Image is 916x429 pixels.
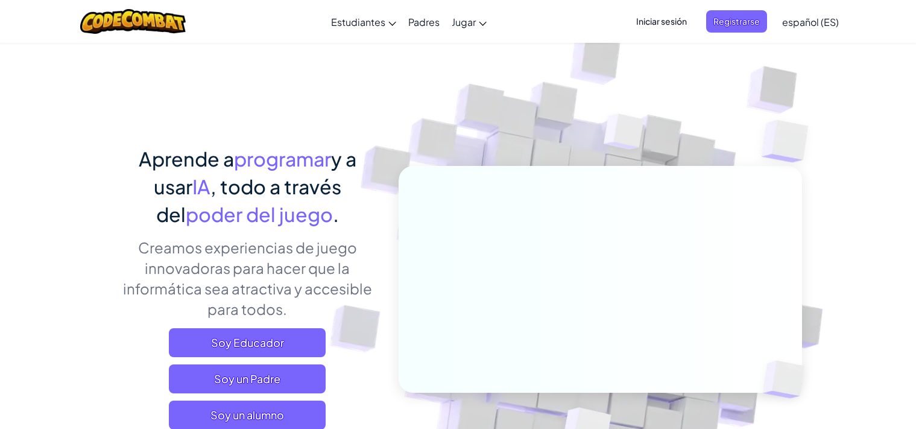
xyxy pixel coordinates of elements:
[331,16,385,28] span: Estudiantes
[115,237,381,319] p: Creamos experiencias de juego innovadoras para hacer que la informática sea atractiva y accesible...
[776,5,845,38] a: español (ES)
[738,91,842,192] img: Overlap cubes
[80,9,186,34] img: CodeCombat logo
[446,5,493,38] a: Jugar
[325,5,402,38] a: Estudiantes
[169,364,326,393] a: Soy un Padre
[706,10,767,33] button: Registrarse
[186,202,333,226] span: poder del juego
[234,147,331,171] span: programar
[169,328,326,357] a: Soy Educador
[742,335,833,424] img: Overlap cubes
[192,174,210,199] span: IA
[452,16,476,28] span: Jugar
[782,16,839,28] span: español (ES)
[402,5,446,38] a: Padres
[156,174,341,226] span: , todo a través del
[139,147,234,171] span: Aprende a
[581,90,668,180] img: Overlap cubes
[629,10,694,33] button: Iniciar sesión
[333,202,339,226] span: .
